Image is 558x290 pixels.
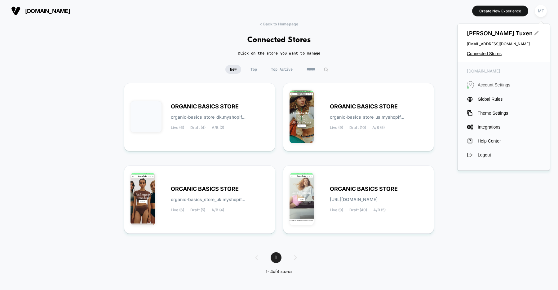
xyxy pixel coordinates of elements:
[372,125,385,130] span: A/B (5)
[472,6,528,16] button: Create New Experience
[171,197,245,202] span: organic-basics_store_uk.myshopif...
[467,30,541,37] span: [PERSON_NAME] Tuxen
[190,125,206,130] span: Draft (4)
[330,125,343,130] span: Live (9)
[467,42,541,46] span: [EMAIL_ADDRESS][DOMAIN_NAME]
[324,67,328,72] img: edit
[25,8,70,14] span: [DOMAIN_NAME]
[467,138,541,144] button: Help Center
[171,104,239,109] span: ORGANIC BASICS STORE
[478,97,541,102] span: Global Rules
[330,115,404,119] span: organic-basics_store_us.myshopif...
[190,208,205,212] span: Draft (5)
[467,81,474,88] i: U
[330,187,398,191] span: ORGANIC BASICS STORE
[467,81,541,88] button: UAccount Settings
[131,101,162,132] img: ORGANIC_BASICS_STORE_DK
[349,208,367,212] span: Draft (40)
[171,187,239,191] span: ORGANIC BASICS STORE
[330,104,398,109] span: ORGANIC BASICS STORE
[467,152,541,158] button: Logout
[171,125,184,130] span: Live (6)
[131,173,155,226] img: ORGANIC_BASICS_STORE_UK
[249,269,309,275] div: 1 - 4 of 4 stores
[266,65,297,74] span: Top Active
[290,173,314,226] img: ORGANIC_BASICS_STORE
[259,22,298,26] span: < Back to Homepage
[349,125,366,130] span: Draft (10)
[247,36,311,45] h1: Connected Stores
[171,208,184,212] span: Live (6)
[478,138,541,143] span: Help Center
[171,115,246,119] span: organic-basics_store_dk.myshopif...
[211,208,224,212] span: A/B (4)
[271,252,281,263] span: 1
[467,110,541,116] button: Theme Settings
[478,125,541,130] span: Integrations
[238,51,321,56] h2: Click on the store you want to manage
[330,197,378,202] span: [URL][DOMAIN_NAME]
[246,65,262,74] span: Top
[373,208,386,212] span: A/B (5)
[330,208,343,212] span: Live (9)
[225,65,241,74] span: New
[290,90,314,143] img: ORGANIC_BASICS_STORE_US
[9,6,72,16] button: [DOMAIN_NAME]
[533,5,549,17] button: MT
[467,96,541,102] button: Global Rules
[478,111,541,116] span: Theme Settings
[11,6,20,15] img: Visually logo
[212,125,224,130] span: A/B (2)
[478,82,541,87] span: Account Settings
[467,124,541,130] button: Integrations
[467,68,541,73] span: [DOMAIN_NAME]
[478,152,541,157] span: Logout
[535,5,547,17] div: MT
[467,51,541,56] button: Connected Stores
